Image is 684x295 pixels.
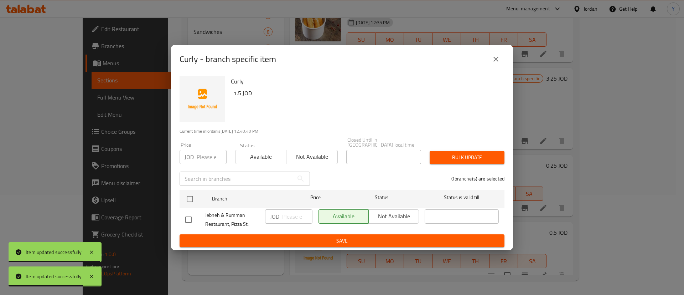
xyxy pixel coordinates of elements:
[26,248,82,256] div: Item updated successfully
[238,152,284,162] span: Available
[487,51,504,68] button: close
[185,236,499,245] span: Save
[205,211,259,229] span: Jebneh & Rumman Restaurant, Pizza St.
[425,193,499,202] span: Status is valid till
[345,193,419,202] span: Status
[289,152,335,162] span: Not available
[235,150,286,164] button: Available
[286,150,337,164] button: Not available
[26,273,82,280] div: Item updated successfully
[197,150,227,164] input: Please enter price
[270,212,279,221] p: JOD
[212,194,286,203] span: Branch
[292,193,339,202] span: Price
[180,128,504,134] p: Current time in Jordan is [DATE] 12:40:40 PM
[451,175,504,182] p: 0 branche(s) are selected
[180,234,504,248] button: Save
[180,76,225,122] img: Curly
[180,54,276,65] h2: Curly - branch specific item
[430,151,504,164] button: Bulk update
[180,172,294,186] input: Search in branches
[234,88,499,98] h6: 1.5 JOD
[185,153,194,161] p: JOD
[435,153,499,162] span: Bulk update
[282,209,312,224] input: Please enter price
[231,76,499,86] h6: Curly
